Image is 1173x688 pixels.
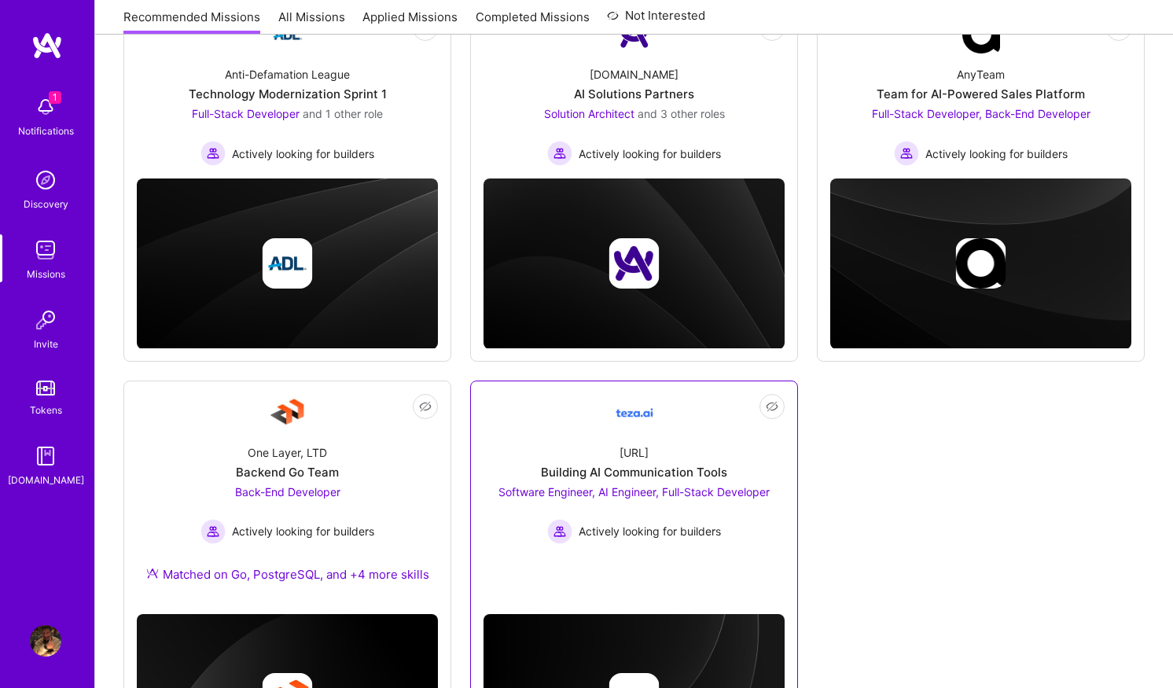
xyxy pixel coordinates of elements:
[484,16,785,166] a: Company Logo[DOMAIN_NAME]AI Solutions PartnersSolution Architect and 3 other rolesActively lookin...
[30,440,61,472] img: guide book
[235,485,340,499] span: Back-End Developer
[616,16,653,53] img: Company Logo
[766,400,778,413] i: icon EyeClosed
[137,178,438,349] img: cover
[263,238,313,289] img: Company logo
[925,145,1068,162] span: Actively looking for builders
[616,394,653,432] img: Company Logo
[956,238,1006,289] img: Company logo
[225,66,350,83] div: Anti-Defamation League
[146,566,429,583] div: Matched on Go, PostgreSQL, and +4 more skills
[544,107,634,120] span: Solution Architect
[137,16,438,166] a: Company LogoAnti-Defamation LeagueTechnology Modernization Sprint 1Full-Stack Developer and 1 oth...
[26,625,65,657] a: User Avatar
[18,123,74,139] div: Notifications
[484,178,785,349] img: cover
[248,444,327,461] div: One Layer, LTD
[49,91,61,104] span: 1
[498,485,770,499] span: Software Engineer, AI Engineer, Full-Stack Developer
[30,304,61,336] img: Invite
[30,402,62,418] div: Tokens
[30,91,61,123] img: bell
[541,464,727,480] div: Building AI Communication Tools
[830,16,1131,166] a: Company LogoAnyTeamTeam for AI-Powered Sales PlatformFull-Stack Developer, Back-End Developer Act...
[362,9,458,35] a: Applied Missions
[419,400,432,413] i: icon EyeClosed
[269,394,307,432] img: Company Logo
[962,16,1000,53] img: Company Logo
[30,234,61,266] img: teamwork
[200,519,226,544] img: Actively looking for builders
[34,336,58,352] div: Invite
[192,107,300,120] span: Full-Stack Developer
[278,9,345,35] a: All Missions
[269,16,307,53] img: Company Logo
[303,107,383,120] span: and 1 other role
[957,66,1005,83] div: AnyTeam
[830,178,1131,349] img: cover
[232,145,374,162] span: Actively looking for builders
[547,141,572,166] img: Actively looking for builders
[894,141,919,166] img: Actively looking for builders
[30,164,61,196] img: discovery
[146,567,159,579] img: Ateam Purple Icon
[36,381,55,396] img: tokens
[590,66,678,83] div: [DOMAIN_NAME]
[236,464,339,480] div: Backend Go Team
[232,523,374,539] span: Actively looking for builders
[31,31,63,60] img: logo
[484,394,785,583] a: Company Logo[URL]Building AI Communication ToolsSoftware Engineer, AI Engineer, Full-Stack Develo...
[638,107,725,120] span: and 3 other roles
[137,394,438,602] a: Company LogoOne Layer, LTDBackend Go TeamBack-End Developer Actively looking for buildersActively...
[200,141,226,166] img: Actively looking for builders
[574,86,694,102] div: AI Solutions Partners
[609,238,660,289] img: Company logo
[30,625,61,657] img: User Avatar
[607,6,705,35] a: Not Interested
[872,107,1090,120] span: Full-Stack Developer, Back-End Developer
[620,444,649,461] div: [URL]
[547,519,572,544] img: Actively looking for builders
[189,86,387,102] div: Technology Modernization Sprint 1
[877,86,1085,102] div: Team for AI-Powered Sales Platform
[123,9,260,35] a: Recommended Missions
[476,9,590,35] a: Completed Missions
[579,145,721,162] span: Actively looking for builders
[24,196,68,212] div: Discovery
[27,266,65,282] div: Missions
[579,523,721,539] span: Actively looking for builders
[8,472,84,488] div: [DOMAIN_NAME]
